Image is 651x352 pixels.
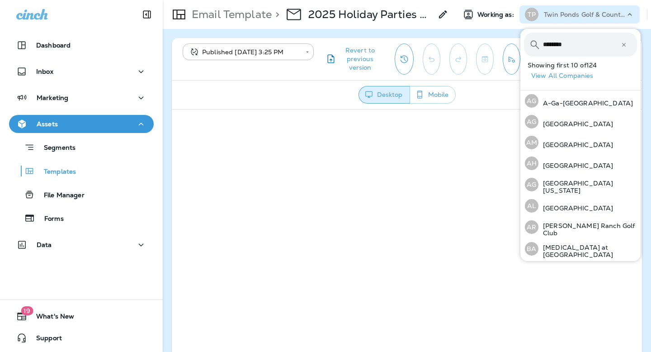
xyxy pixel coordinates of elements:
[525,94,538,108] div: AG
[189,48,299,57] div: Published [DATE] 3:25 PM
[27,334,62,345] span: Support
[27,313,74,323] span: What's New
[525,136,538,149] div: AM
[520,195,641,216] button: AL[GEOGRAPHIC_DATA]
[359,86,410,104] button: Desktop
[37,94,68,101] p: Marketing
[538,180,637,194] p: [GEOGRAPHIC_DATA] [US_STATE]
[321,43,387,75] button: Revert to previous version
[36,68,53,75] p: Inbox
[538,100,633,107] p: A-Ga-[GEOGRAPHIC_DATA]
[9,185,154,204] button: File Manager
[35,168,76,176] p: Templates
[538,222,637,237] p: [PERSON_NAME] Ranch Golf Club
[9,138,154,157] button: Segments
[9,62,154,81] button: Inbox
[525,199,538,213] div: AL
[520,174,641,195] button: AG[GEOGRAPHIC_DATA] [US_STATE]
[35,144,75,153] p: Segments
[538,244,637,258] p: [MEDICAL_DATA] at [GEOGRAPHIC_DATA]
[520,153,641,174] button: AH[GEOGRAPHIC_DATA]
[528,69,641,83] button: View All Companies
[9,209,154,228] button: Forms
[477,11,516,19] span: Working as:
[9,162,154,181] button: Templates
[35,215,64,224] p: Forms
[9,329,154,347] button: Support
[37,241,52,248] p: Data
[308,8,432,21] p: 2025 Holiday Parties - Oct.
[528,62,641,69] p: Showing first 10 of 124
[503,43,520,75] button: Send test email
[9,89,154,107] button: Marketing
[544,11,625,18] p: Twin Ponds Golf & Country Club
[520,132,641,153] button: AM[GEOGRAPHIC_DATA]
[525,8,538,21] div: TP
[9,307,154,325] button: 19What's New
[538,120,613,128] p: [GEOGRAPHIC_DATA]
[37,120,58,128] p: Assets
[525,242,538,256] div: BA
[134,5,160,24] button: Collapse Sidebar
[36,42,71,49] p: Dashboard
[272,8,279,21] p: >
[538,162,613,169] p: [GEOGRAPHIC_DATA]
[520,111,641,132] button: AG[GEOGRAPHIC_DATA]
[525,178,538,191] div: AG
[395,43,414,75] button: View Changelog
[525,220,538,234] div: AR
[336,46,384,72] span: Revert to previous version
[9,115,154,133] button: Assets
[9,36,154,54] button: Dashboard
[520,90,641,111] button: AGA-Ga-[GEOGRAPHIC_DATA]
[188,8,272,21] p: Email Template
[538,205,613,212] p: [GEOGRAPHIC_DATA]
[21,306,33,315] span: 19
[538,141,613,148] p: [GEOGRAPHIC_DATA]
[410,86,456,104] button: Mobile
[35,191,85,200] p: File Manager
[520,238,641,260] button: BA[MEDICAL_DATA] at [GEOGRAPHIC_DATA]
[9,236,154,254] button: Data
[520,216,641,238] button: AR[PERSON_NAME] Ranch Golf Club
[525,157,538,170] div: AH
[520,260,641,281] button: BH[PERSON_NAME] Golf Course
[525,115,538,128] div: AG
